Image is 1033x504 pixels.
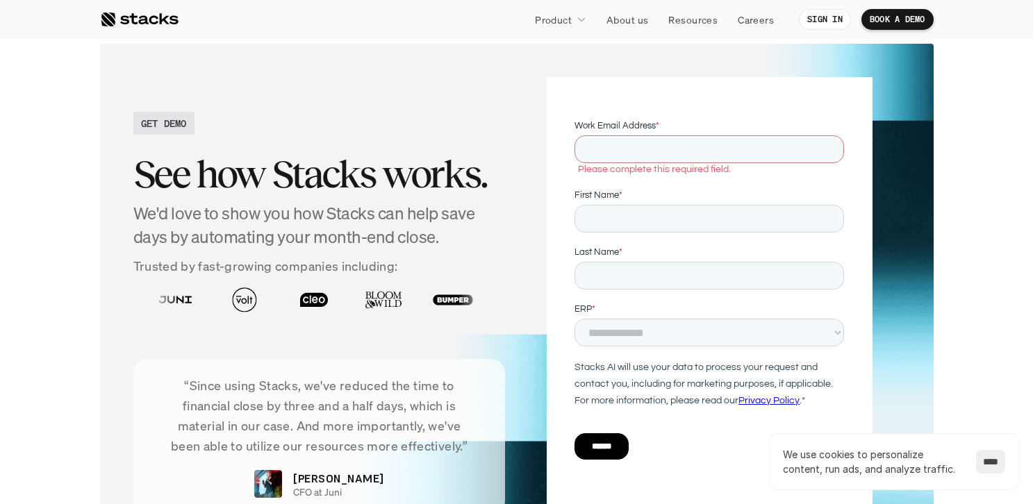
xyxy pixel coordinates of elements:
[807,15,843,24] p: SIGN IN
[293,487,342,498] p: CFO at Juni
[535,12,572,27] p: Product
[738,12,774,27] p: Careers
[783,447,962,476] p: We use cookies to personalize content, run ads, and analyze traffic.
[133,202,506,249] h4: We'd love to show you how Stacks can help save days by automating your month-end close.
[870,15,925,24] p: BOOK A DEMO
[729,7,782,32] a: Careers
[861,9,934,30] a: BOOK A DEMO
[606,12,648,27] p: About us
[141,116,187,131] h2: GET DEMO
[133,153,506,196] h2: See how Stacks works.
[799,9,851,30] a: SIGN IN
[598,7,656,32] a: About us
[575,119,844,484] iframe: Form 2
[133,256,506,276] p: Trusted by fast-growing companies including:
[154,376,485,455] p: “Since using Stacks, we've reduced the time to financial close by three and a half days, which is...
[668,12,718,27] p: Resources
[293,470,383,487] p: [PERSON_NAME]
[660,7,726,32] a: Resources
